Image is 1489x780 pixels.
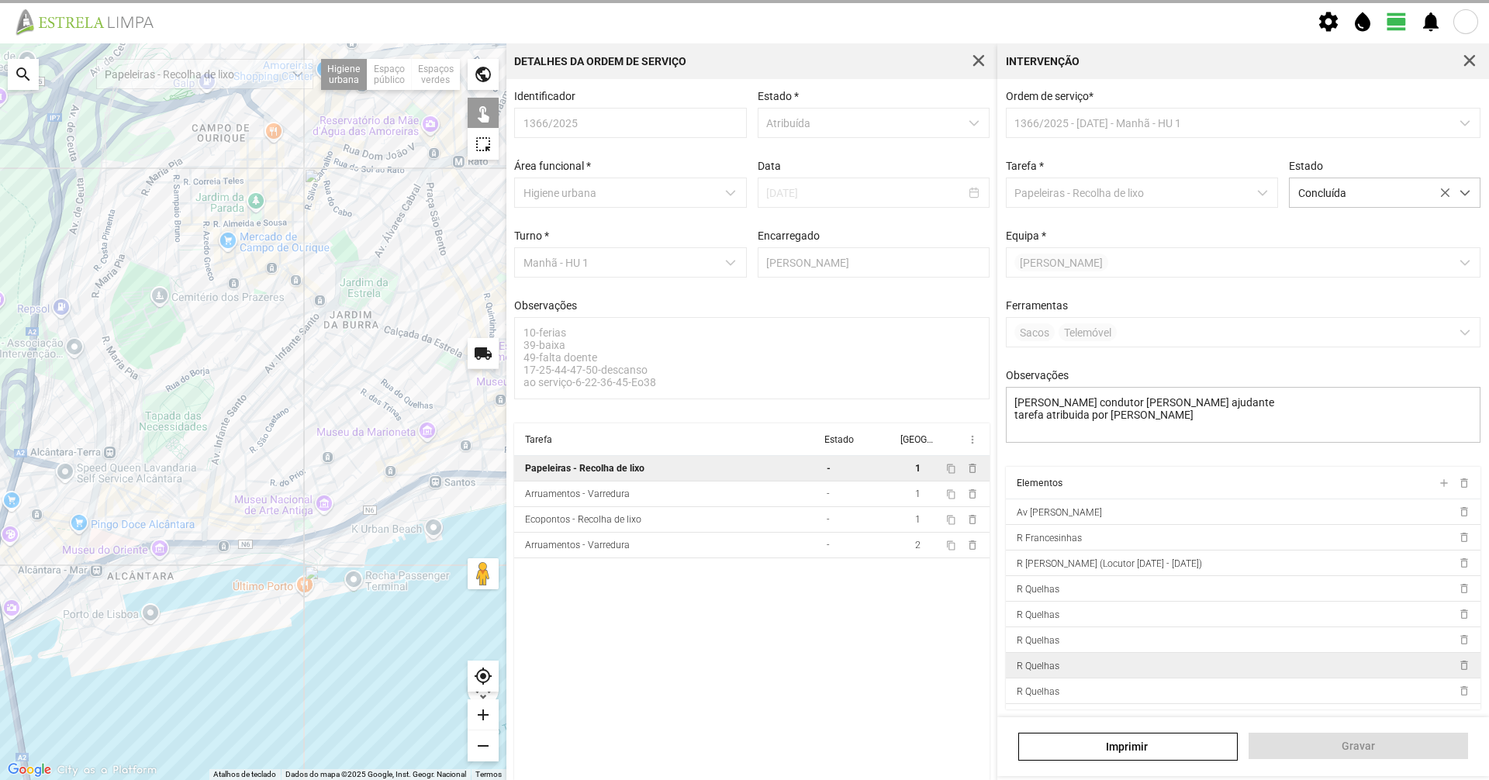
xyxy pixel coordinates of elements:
img: Google [4,760,55,780]
label: Ferramentas [1006,299,1068,312]
span: add [1437,477,1449,489]
div: - [827,514,830,525]
label: Estado * [758,90,799,102]
div: - [827,488,830,499]
div: Tarefa [525,434,552,445]
div: dropdown trigger [1450,178,1480,207]
div: touch_app [468,98,499,129]
span: Concluída [1290,178,1450,207]
button: content_copy [946,462,959,475]
div: Arruamentos - Varredura [525,488,630,499]
div: Elementos [1017,478,1062,488]
a: Imprimir [1018,733,1238,761]
span: 2 [915,540,921,550]
span: R Francesinhas [1017,533,1082,544]
span: delete_outline [1457,633,1470,646]
span: delete_outline [1457,477,1470,489]
span: content_copy [946,464,956,474]
label: Identificador [514,90,575,102]
span: 1 [915,463,921,474]
label: Data [758,160,781,172]
span: Dados do mapa ©2025 Google, Inst. Geogr. Nacional [285,770,466,778]
div: search [8,59,39,90]
div: local_shipping [468,338,499,369]
div: Higiene urbana [321,59,368,90]
span: R Quelhas [1017,635,1059,646]
span: content_copy [946,489,956,499]
span: delete_outline [1457,506,1470,518]
label: Encarregado [758,230,820,242]
label: Equipa * [1006,230,1046,242]
span: 1 [915,488,921,499]
div: [GEOGRAPHIC_DATA] [900,434,933,445]
span: more_vert [966,433,979,446]
div: Espaço público [368,59,412,90]
label: Observações [1006,369,1069,381]
div: - [827,540,830,550]
span: delete_outline [966,488,979,500]
a: Abrir esta área no Google Maps (abre uma nova janela) [4,760,55,780]
span: delete_outline [1457,659,1470,671]
div: Estado [824,434,854,445]
div: Intervenção [1006,56,1080,67]
span: R Quelhas [1017,686,1059,697]
span: notifications [1419,10,1442,33]
button: content_copy [946,488,959,500]
span: content_copy [946,540,956,550]
label: Tarefa * [1006,160,1044,172]
label: Estado [1289,160,1323,172]
button: content_copy [946,513,959,526]
button: Atalhos de teclado [213,769,276,780]
div: Ecopontos - Recolha de lixo [525,514,641,525]
span: delete_outline [1457,685,1470,697]
div: Espaços verdes [412,59,460,90]
div: highlight_alt [468,129,499,160]
span: Av [PERSON_NAME] [1017,507,1102,518]
div: - [827,463,831,474]
button: Arraste o Pegman para o mapa para abrir o Street View [468,558,499,589]
img: file [11,8,171,36]
div: public [468,59,499,90]
div: add [468,699,499,730]
span: delete_outline [966,539,979,551]
div: remove [468,730,499,761]
span: delete_outline [966,513,979,526]
label: Turno * [514,230,549,242]
span: R Quelhas [1017,661,1059,671]
div: Papeleiras - Recolha de lixo [525,463,644,474]
label: Área funcional * [514,160,591,172]
span: R [PERSON_NAME] (Locutor [DATE] - [DATE]) [1017,558,1202,569]
span: R Quelhas [1017,609,1059,620]
div: my_location [468,661,499,692]
span: R Quelhas [1017,584,1059,595]
span: delete_outline [966,462,979,475]
span: Gravar [1257,740,1460,752]
label: Observações [514,299,577,312]
button: content_copy [946,539,959,551]
span: delete_outline [1457,582,1470,595]
span: settings [1317,10,1340,33]
span: delete_outline [1457,557,1470,569]
span: delete_outline [1457,531,1470,544]
span: 1 [915,514,921,525]
button: delete_outline [1457,608,1470,620]
div: Arruamentos - Varredura [525,540,630,550]
span: view_day [1385,10,1408,33]
button: Gravar [1249,733,1468,759]
span: water_drop [1351,10,1374,33]
a: Termos (abre num novo separador) [475,770,502,778]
